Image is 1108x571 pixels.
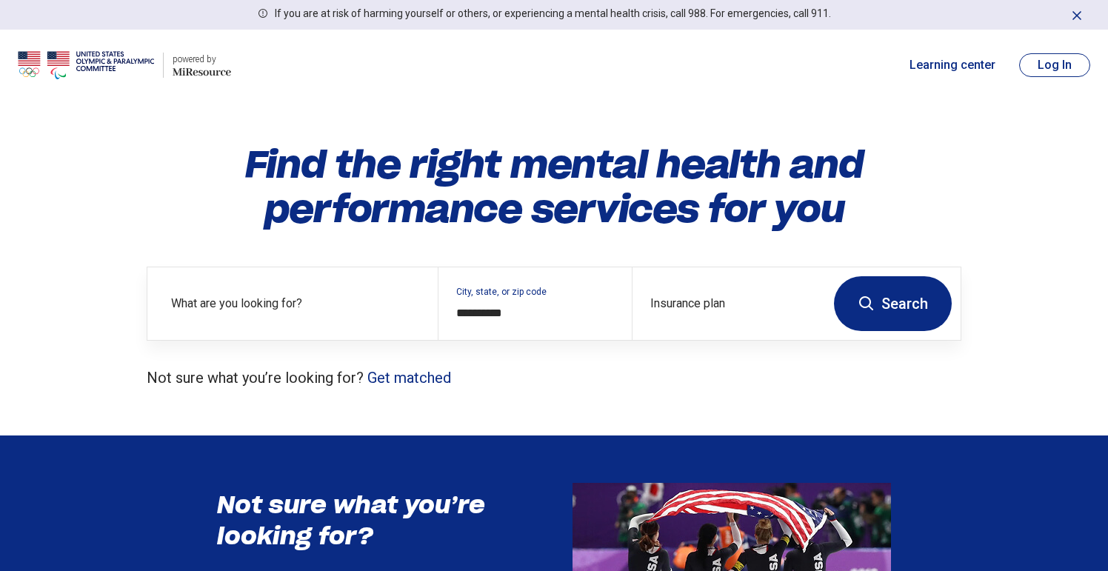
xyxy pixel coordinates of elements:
a: Learning center [910,56,995,74]
button: Log In [1019,53,1090,77]
a: Get matched [367,369,451,387]
div: powered by [173,53,231,66]
h3: Not sure what you’re looking for? [217,490,513,551]
p: Not sure what you’re looking for? [147,367,961,388]
h1: Find the right mental health and performance services for you [147,142,961,231]
button: Dismiss [1069,6,1084,24]
img: USOPC [18,47,154,83]
label: What are you looking for? [171,295,420,313]
button: Search [834,276,952,331]
a: USOPCpowered by [18,47,231,83]
p: If you are at risk of harming yourself or others, or experiencing a mental health crisis, call 98... [275,6,831,21]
